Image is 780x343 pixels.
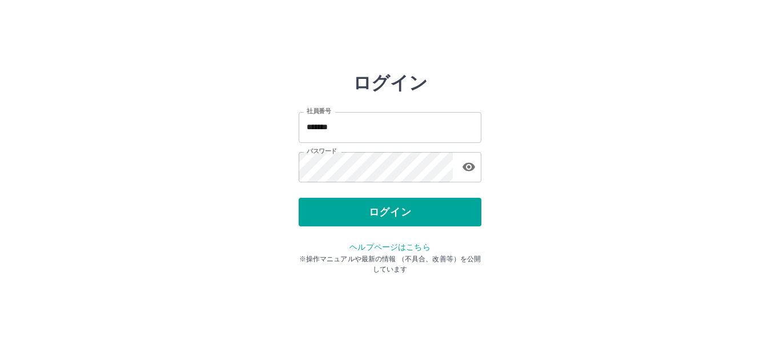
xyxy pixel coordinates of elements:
button: ログイン [299,198,481,226]
label: パスワード [307,147,337,155]
h2: ログイン [353,72,428,94]
a: ヘルプページはこちら [349,242,430,252]
p: ※操作マニュアルや最新の情報 （不具合、改善等）を公開しています [299,254,481,274]
label: 社員番号 [307,107,331,115]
